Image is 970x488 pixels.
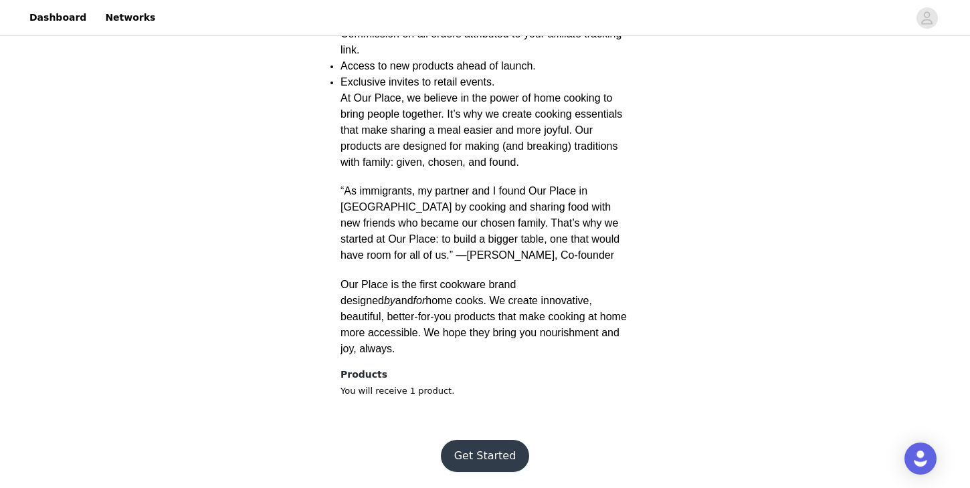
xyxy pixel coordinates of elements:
[341,384,629,398] p: You will receive 1 product.
[341,60,536,72] span: Access to new products ahead of launch.
[413,295,426,306] span: for
[341,185,623,261] span: “As immigrants, my partner and I found Our Place in [GEOGRAPHIC_DATA] by cooking and sharing food...
[341,92,625,168] span: At Our Place, we believe in the power of home cooking to bring people together. It’s why we creat...
[395,295,413,306] span: and
[341,368,629,382] h4: Products
[341,76,494,88] span: Exclusive invites to retail events.
[904,443,937,475] div: Open Intercom Messenger
[21,3,94,33] a: Dashboard
[341,28,625,55] span: Commission on all orders attributed to your affiliate tracking link.
[384,295,395,306] span: by
[97,3,163,33] a: Networks
[920,7,933,29] div: avatar
[441,440,530,472] button: Get Started
[341,279,519,306] span: Our Place is the first cookware brand designed
[341,295,629,354] span: home cooks. We create innovative, beautiful, better-for-you products that make cooking at home mo...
